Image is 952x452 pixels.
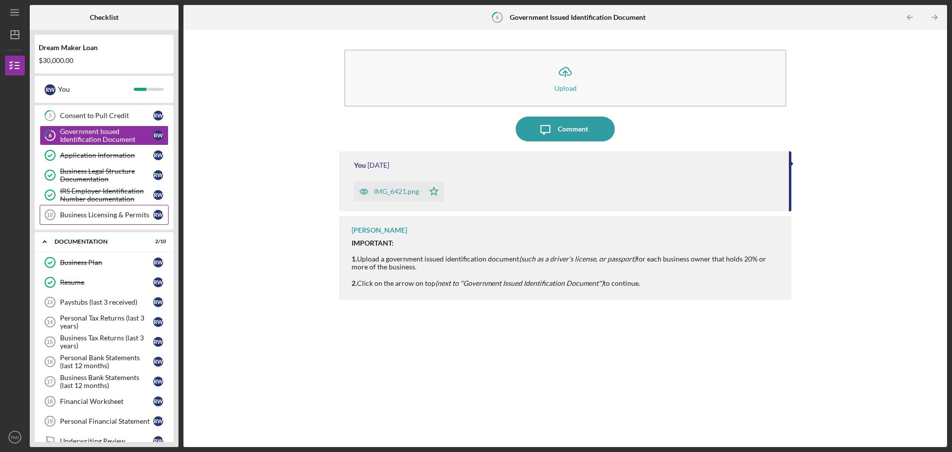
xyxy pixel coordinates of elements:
[60,437,153,445] div: Underwriting Review
[40,106,169,126] a: 5Consent to Pull CreditRW
[60,374,153,389] div: Business Bank Statements (last 12 months)
[60,334,153,350] div: Business Tax Returns (last 3 years)
[49,113,52,119] tspan: 5
[153,396,163,406] div: R W
[40,145,169,165] a: Application InformationRW
[153,377,163,387] div: R W
[153,258,163,267] div: R W
[352,279,357,287] strong: 2.
[153,150,163,160] div: R W
[554,84,577,92] div: Upload
[153,130,163,140] div: R W
[47,359,53,365] tspan: 16
[354,182,444,201] button: IMG_6421.png
[5,427,25,447] button: RW
[352,226,407,234] div: [PERSON_NAME]
[60,314,153,330] div: Personal Tax Returns (last 3 years)
[60,354,153,370] div: Personal Bank Statements (last 12 months)
[40,312,169,332] a: 14Personal Tax Returns (last 3 years)RW
[58,81,134,98] div: You
[47,319,53,325] tspan: 14
[496,14,499,20] tspan: 6
[153,436,163,446] div: R W
[47,398,53,404] tspan: 18
[47,339,53,345] tspan: 15
[40,205,169,225] a: 10Business Licensing & PermitsRW
[153,337,163,347] div: R W
[60,211,153,219] div: Business Licensing & Permits
[516,117,615,141] button: Comment
[153,190,163,200] div: R W
[374,188,419,195] div: IMG_6421.png
[558,117,588,141] div: Comment
[49,132,52,139] tspan: 6
[40,253,169,272] a: Business PlanRW
[60,151,153,159] div: Application Information
[55,239,141,245] div: Documentation
[435,279,603,287] em: (next to "Government Issued Identification Document")
[153,317,163,327] div: R W
[40,372,169,391] a: 17Business Bank Statements (last 12 months)RW
[40,185,169,205] a: IRS Employer Identification Number documentationRW
[148,239,166,245] div: 2 / 10
[153,277,163,287] div: R W
[40,292,169,312] a: 13Paystubs (last 3 received)RW
[39,57,170,65] div: $30,000.00
[352,255,357,263] strong: 1.
[153,416,163,426] div: R W
[510,13,646,21] b: Government Issued Identification Document
[47,299,53,305] tspan: 13
[60,112,153,120] div: Consent to Pull Credit
[40,126,169,145] a: 6Government Issued Identification DocumentRW
[40,352,169,372] a: 16Personal Bank Statements (last 12 months)RW
[40,391,169,411] a: 18Financial WorksheetRW
[47,418,53,424] tspan: 19
[60,128,153,143] div: Government Issued Identification Document
[344,50,786,107] button: Upload
[354,161,366,169] div: You
[352,239,394,247] strong: IMPORTANT:
[352,239,781,287] div: Upload a government issued identification document for each business owner that holds 20% or more...
[90,13,119,21] b: Checklist
[367,161,389,169] time: 2025-09-20 12:00
[40,272,169,292] a: ResumeRW
[47,212,53,218] tspan: 10
[47,379,53,385] tspan: 17
[40,165,169,185] a: Business Legal Structure DocumentationRW
[60,258,153,266] div: Business Plan
[60,397,153,405] div: Financial Worksheet
[60,298,153,306] div: Paystubs (last 3 received)
[153,111,163,121] div: R W
[60,278,153,286] div: Resume
[153,357,163,367] div: R W
[45,84,56,95] div: R W
[40,431,169,451] a: Underwriting ReviewRW
[153,297,163,307] div: R W
[11,435,19,440] text: RW
[60,187,153,203] div: IRS Employer Identification Number documentation
[60,417,153,425] div: Personal Financial Statement
[40,411,169,431] a: 19Personal Financial StatementRW
[153,170,163,180] div: R W
[519,255,636,263] em: (such as a driver’s license, or passport)
[60,167,153,183] div: Business Legal Structure Documentation
[153,210,163,220] div: R W
[39,44,170,52] div: Dream Maker Loan
[40,332,169,352] a: 15Business Tax Returns (last 3 years)RW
